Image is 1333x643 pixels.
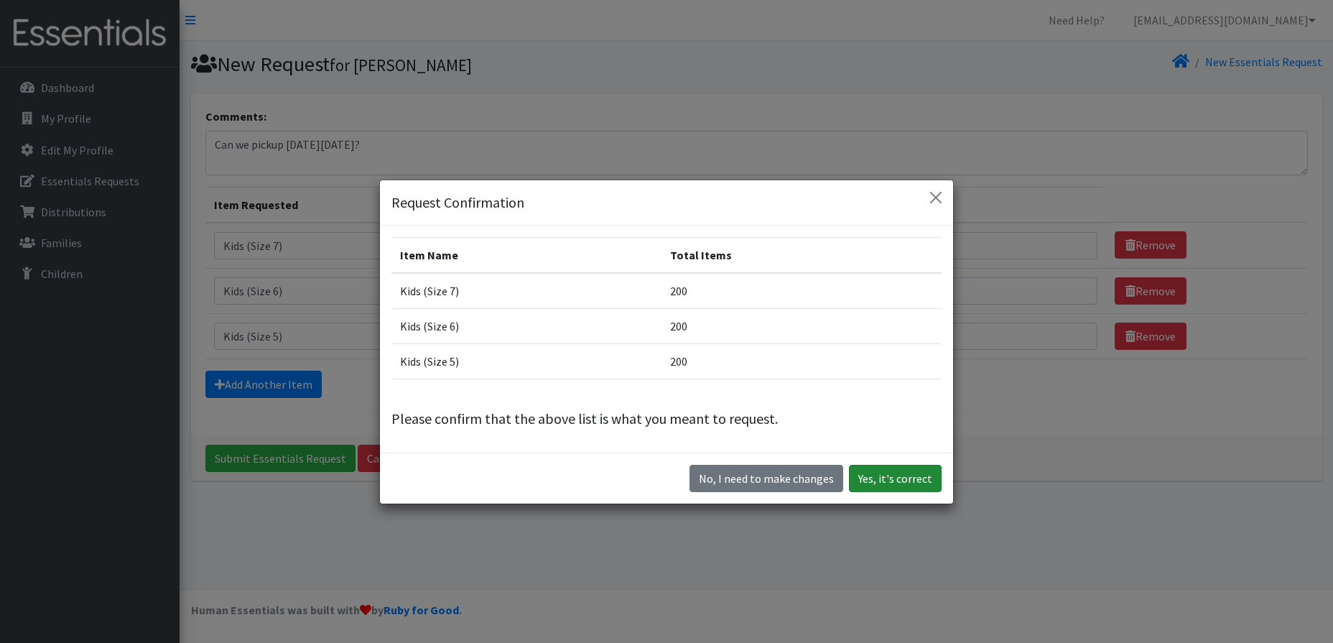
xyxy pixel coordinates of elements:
h5: Request Confirmation [391,192,524,213]
td: 200 [661,308,942,343]
th: Item Name [391,237,661,273]
th: Total Items [661,237,942,273]
td: Kids (Size 7) [391,273,661,309]
td: 200 [661,343,942,379]
button: Close [924,186,947,209]
p: Please confirm that the above list is what you meant to request. [391,408,942,430]
td: Kids (Size 5) [391,343,661,379]
td: 200 [661,273,942,309]
td: Kids (Size 6) [391,308,661,343]
button: No I need to make changes [689,465,843,492]
button: Yes, it's correct [849,465,942,492]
